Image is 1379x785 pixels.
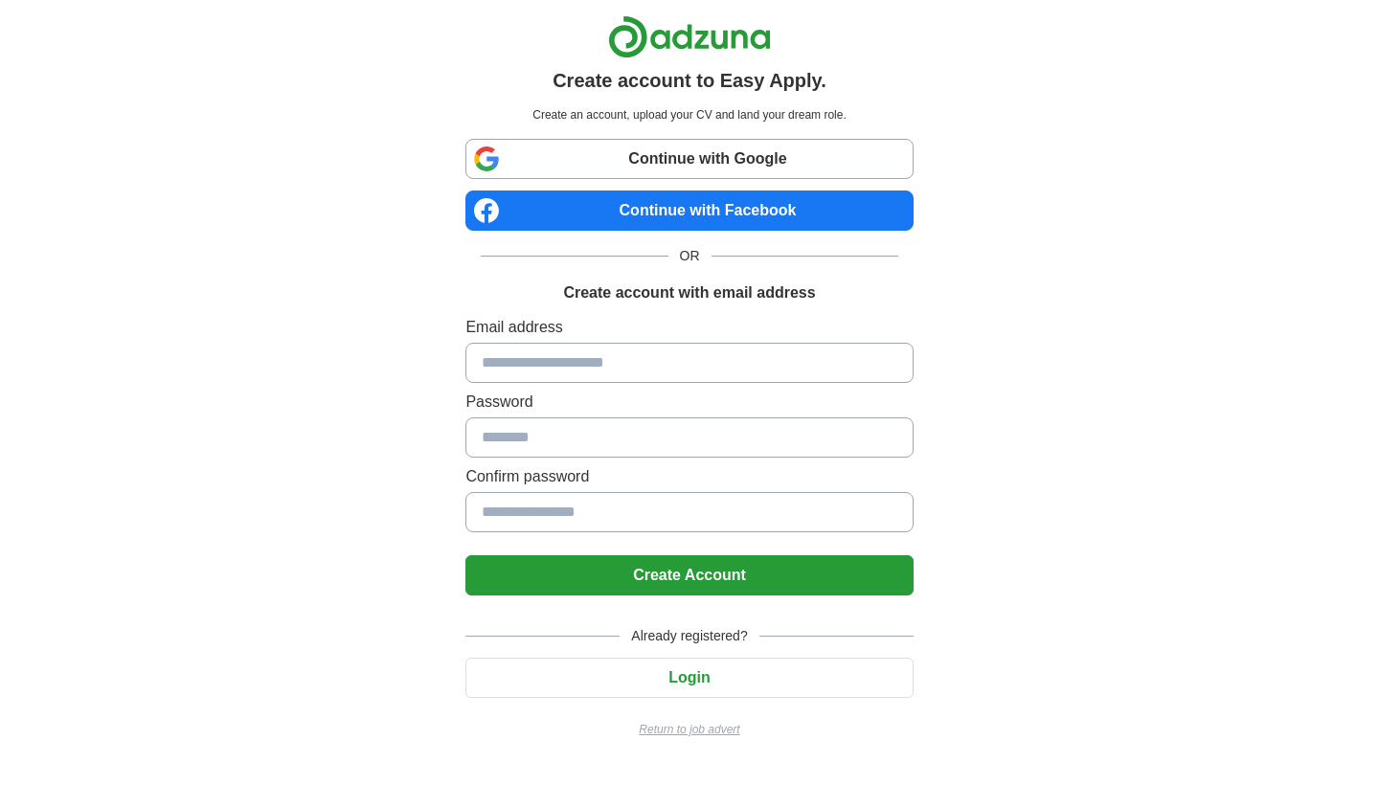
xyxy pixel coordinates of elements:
h1: Create account with email address [563,281,815,304]
button: Create Account [465,555,913,595]
p: Create an account, upload your CV and land your dream role. [469,106,909,123]
span: OR [668,246,712,266]
a: Return to job advert [465,721,913,738]
a: Login [465,669,913,685]
button: Login [465,658,913,698]
label: Password [465,391,913,414]
span: Already registered? [620,626,758,646]
a: Continue with Facebook [465,191,913,231]
h1: Create account to Easy Apply. [553,66,826,95]
img: Adzuna logo [608,15,771,58]
a: Continue with Google [465,139,913,179]
label: Email address [465,316,913,339]
label: Confirm password [465,465,913,488]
